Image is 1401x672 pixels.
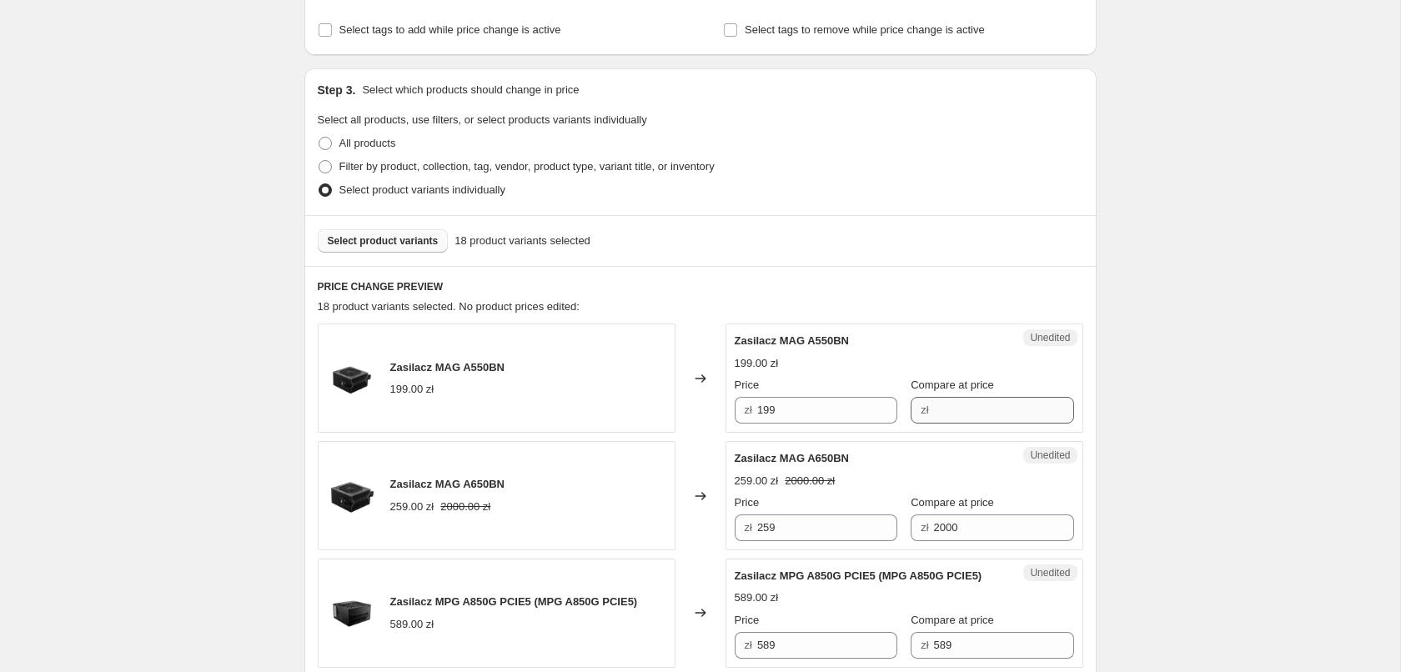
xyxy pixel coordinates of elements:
[318,82,356,98] h2: Step 3.
[745,23,985,36] span: Select tags to remove while price change is active
[327,354,377,404] img: MAG-A550BN_80x.png
[911,614,994,626] span: Compare at price
[1030,331,1070,344] span: Unedited
[390,616,434,633] div: 589.00 zł
[735,355,779,372] div: 199.00 zł
[327,471,377,521] img: ZasilaczMAGA650BN_80x.png
[745,521,752,534] span: zł
[339,160,715,173] span: Filter by product, collection, tag, vendor, product type, variant title, or inventory
[318,229,449,253] button: Select product variants
[735,569,982,582] span: Zasilacz MPG A850G PCIE5 (MPG A850G PCIE5)
[362,82,579,98] p: Select which products should change in price
[735,589,779,606] div: 589.00 zł
[735,452,850,464] span: Zasilacz MAG A650BN
[318,300,580,313] span: 18 product variants selected. No product prices edited:
[735,496,760,509] span: Price
[735,473,779,489] div: 259.00 zł
[339,137,396,149] span: All products
[390,381,434,398] div: 199.00 zł
[1030,566,1070,579] span: Unedited
[390,361,505,374] span: Zasilacz MAG A550BN
[390,595,638,608] span: Zasilacz MPG A850G PCIE5 (MPG A850G PCIE5)
[390,478,505,490] span: Zasilacz MAG A650BN
[390,499,434,515] div: 259.00 zł
[921,404,928,416] span: zł
[921,521,928,534] span: zł
[327,588,377,638] img: MPG-A850G-PCIE5_80x.png
[735,379,760,391] span: Price
[318,113,647,126] span: Select all products, use filters, or select products variants individually
[735,334,850,347] span: Zasilacz MAG A550BN
[745,404,752,416] span: zł
[735,614,760,626] span: Price
[911,379,994,391] span: Compare at price
[745,639,752,651] span: zł
[921,639,928,651] span: zł
[785,473,835,489] strike: 2000.00 zł
[440,499,490,515] strike: 2000.00 zł
[1030,449,1070,462] span: Unedited
[328,234,439,248] span: Select product variants
[339,23,561,36] span: Select tags to add while price change is active
[911,496,994,509] span: Compare at price
[339,183,505,196] span: Select product variants individually
[454,233,590,249] span: 18 product variants selected
[318,280,1083,293] h6: PRICE CHANGE PREVIEW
